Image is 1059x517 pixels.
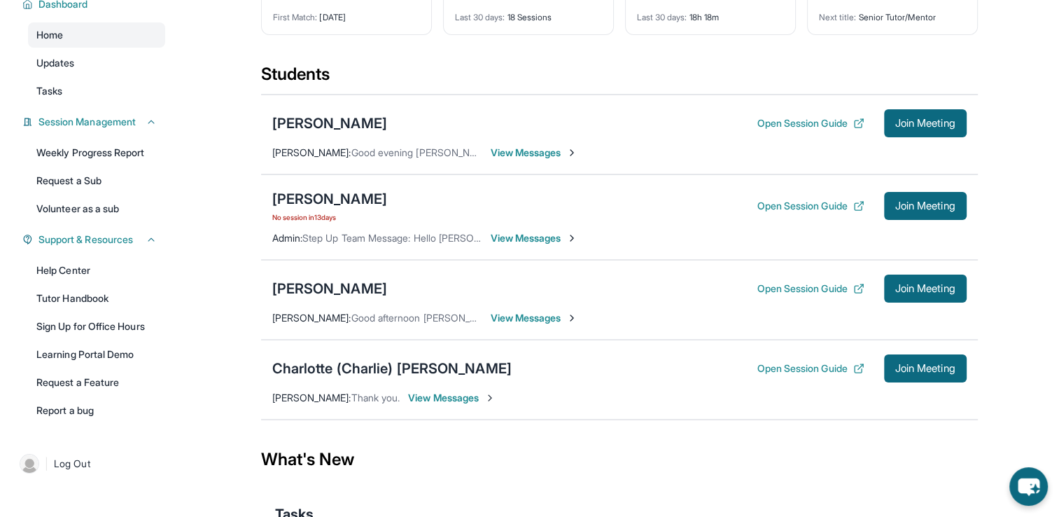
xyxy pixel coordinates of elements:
[28,78,165,104] a: Tasks
[273,4,420,23] div: [DATE]
[33,233,157,247] button: Support & Resources
[36,56,75,70] span: Updates
[261,429,978,490] div: What's New
[28,196,165,221] a: Volunteer as a sub
[28,370,165,395] a: Request a Feature
[272,113,387,133] div: [PERSON_NAME]
[351,392,400,404] span: Thank you.
[757,282,864,296] button: Open Session Guide
[408,391,496,405] span: View Messages
[28,140,165,165] a: Weekly Progress Report
[884,354,967,382] button: Join Meeting
[272,359,512,378] div: Charlotte (Charlie) [PERSON_NAME]
[491,231,578,245] span: View Messages
[272,279,387,298] div: [PERSON_NAME]
[28,314,165,339] a: Sign Up for Office Hours
[757,116,864,130] button: Open Session Guide
[757,199,864,213] button: Open Session Guide
[884,109,967,137] button: Join Meeting
[14,448,165,479] a: |Log Out
[566,233,577,244] img: Chevron-Right
[819,12,857,22] span: Next title :
[895,119,955,127] span: Join Meeting
[455,4,602,23] div: 18 Sessions
[38,115,136,129] span: Session Management
[272,312,351,324] span: [PERSON_NAME] :
[33,115,157,129] button: Session Management
[28,398,165,423] a: Report a bug
[272,146,351,158] span: [PERSON_NAME] :
[28,168,165,193] a: Request a Sub
[272,232,302,244] span: Admin :
[895,202,955,210] span: Join Meeting
[28,50,165,76] a: Updates
[272,392,351,404] span: [PERSON_NAME] :
[261,63,978,94] div: Students
[884,192,967,220] button: Join Meeting
[455,12,505,22] span: Last 30 days :
[273,12,318,22] span: First Match :
[566,147,577,158] img: Chevron-Right
[272,189,387,209] div: [PERSON_NAME]
[491,311,578,325] span: View Messages
[757,361,864,375] button: Open Session Guide
[36,28,63,42] span: Home
[895,284,955,293] span: Join Meeting
[1009,467,1048,506] button: chat-button
[28,342,165,367] a: Learning Portal Demo
[38,233,133,247] span: Support & Resources
[895,364,955,373] span: Join Meeting
[637,12,687,22] span: Last 30 days :
[28,286,165,311] a: Tutor Handbook
[36,84,62,98] span: Tasks
[28,258,165,283] a: Help Center
[54,457,90,471] span: Log Out
[45,455,48,472] span: |
[637,4,784,23] div: 18h 18m
[272,212,387,223] span: No session in 13 days
[491,146,578,160] span: View Messages
[566,312,577,324] img: Chevron-Right
[28,22,165,48] a: Home
[884,275,967,303] button: Join Meeting
[819,4,966,23] div: Senior Tutor/Mentor
[20,454,39,474] img: user-img
[484,392,496,404] img: Chevron-Right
